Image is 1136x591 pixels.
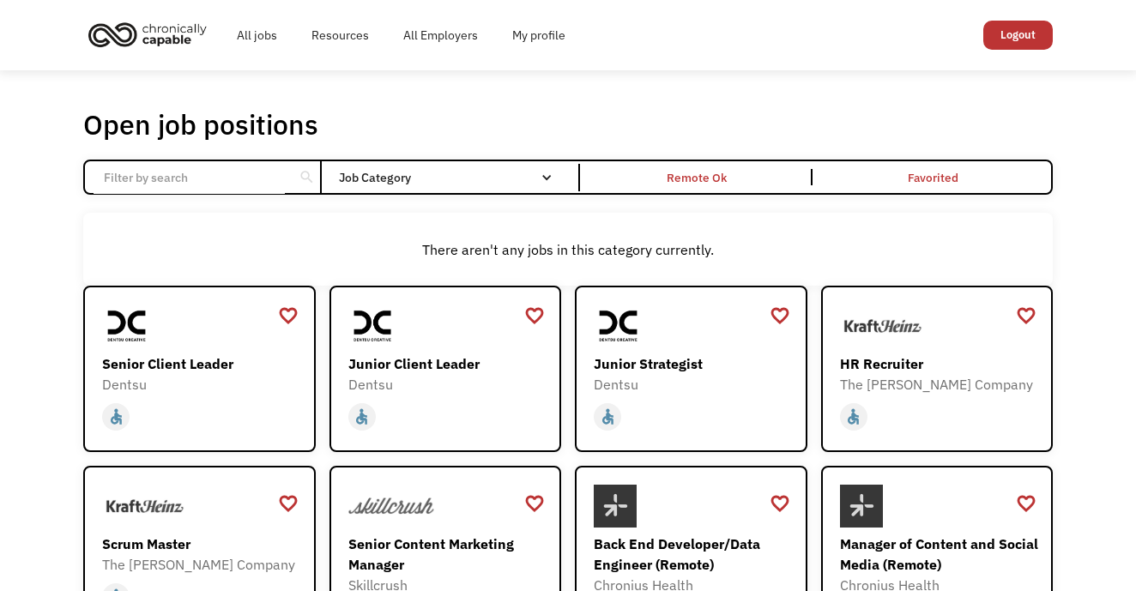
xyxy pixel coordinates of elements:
[1016,491,1036,516] a: favorite_border
[840,485,883,528] img: Chronius Health
[348,305,398,347] img: Dentsu
[816,161,1051,193] a: Favorited
[102,534,301,554] div: Scrum Master
[102,305,152,347] img: Dentsu
[102,485,188,528] img: The Kraft Heinz Company
[386,8,495,63] a: All Employers
[983,21,1053,50] a: Logout
[102,374,301,395] div: Dentsu
[299,165,315,190] div: search
[599,404,617,430] div: accessible
[594,305,644,347] img: Dentsu
[770,303,790,329] a: favorite_border
[339,172,570,184] div: Job Category
[575,286,807,452] a: DentsuJunior StrategistDentsuaccessible
[102,353,301,374] div: Senior Client Leader
[821,286,1054,452] a: The Kraft Heinz CompanyHR RecruiterThe [PERSON_NAME] Companyaccessible
[339,164,570,191] div: Job Category
[844,404,862,430] div: accessible
[220,8,294,63] a: All jobs
[770,491,790,516] a: favorite_border
[348,374,547,395] div: Dentsu
[594,534,793,575] div: Back End Developer/Data Engineer (Remote)
[348,353,547,374] div: Junior Client Leader
[594,374,793,395] div: Dentsu
[840,305,926,347] img: The Kraft Heinz Company
[294,8,386,63] a: Resources
[840,534,1039,575] div: Manager of Content and Social Media (Remote)
[524,491,545,516] a: favorite_border
[83,286,316,452] a: DentsuSenior Client LeaderDentsuaccessible
[348,534,547,575] div: Senior Content Marketing Manager
[594,353,793,374] div: Junior Strategist
[495,8,583,63] a: My profile
[1016,303,1036,329] a: favorite_border
[348,485,434,528] img: Skillcrush
[667,167,727,188] div: Remote Ok
[83,15,212,53] img: Chronically Capable logo
[278,303,299,329] a: favorite_border
[278,491,299,516] a: favorite_border
[102,554,301,575] div: The [PERSON_NAME] Company
[580,161,815,193] a: Remote Ok
[329,286,562,452] a: DentsuJunior Client LeaderDentsuaccessible
[94,161,285,194] input: Filter by search
[594,485,637,528] img: Chronius Health
[92,239,1044,260] div: There aren't any jobs in this category currently.
[353,404,371,430] div: accessible
[107,404,125,430] div: accessible
[840,353,1039,374] div: HR Recruiter
[840,374,1039,395] div: The [PERSON_NAME] Company
[524,303,545,329] a: favorite_border
[83,107,318,142] h1: Open job positions
[83,15,220,53] a: home
[83,160,1053,195] form: Email Form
